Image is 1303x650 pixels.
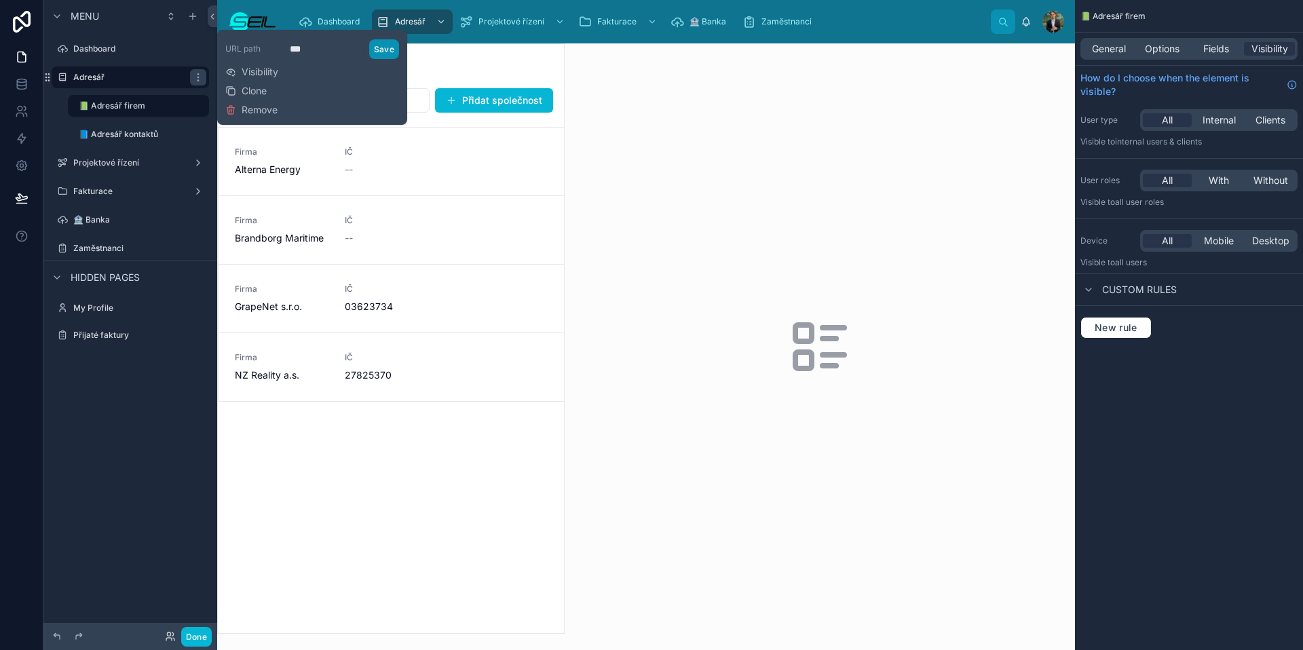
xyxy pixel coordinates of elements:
[1162,113,1173,127] span: All
[52,324,209,346] a: Přijaté faktury
[1203,113,1236,127] span: Internal
[1080,197,1298,208] p: Visible to
[73,186,187,197] label: Fakturace
[1080,136,1298,147] p: Visible to
[225,103,278,117] button: Remove
[295,9,369,34] a: Dashboard
[372,9,453,34] a: Adresář
[1080,71,1281,98] span: How do I choose when the element is visible?
[1115,197,1164,207] span: All user roles
[71,271,140,284] span: Hidden pages
[1080,235,1135,246] label: Device
[738,9,821,34] a: Zaměstnanci
[1089,322,1143,334] span: New rule
[52,152,209,174] a: Projektové řízení
[1162,234,1173,248] span: All
[1080,115,1135,126] label: User type
[1253,174,1288,187] span: Without
[1080,11,1146,22] span: 📗 Adresář firem
[1209,174,1229,187] span: With
[52,180,209,202] a: Fakturace
[1251,42,1288,56] span: Visibility
[1102,283,1177,297] span: Custom rules
[242,65,278,79] span: Visibility
[318,16,360,27] span: Dashboard
[73,214,206,225] label: 🏦 Banka
[1115,136,1202,147] span: Internal users & clients
[79,100,201,111] label: 📗 Adresář firem
[1080,71,1298,98] a: How do I choose when the element is visible?
[1145,42,1179,56] span: Options
[52,66,209,88] a: Adresář
[73,243,206,254] label: Zaměstnanci
[1080,175,1135,186] label: User roles
[1162,174,1173,187] span: All
[478,16,544,27] span: Projektové řízení
[455,9,571,34] a: Projektové řízení
[79,129,206,140] label: 📘 Adresář kontaktů
[1080,317,1152,339] button: New rule
[73,157,187,168] label: Projektové řízení
[225,43,280,54] label: URL path
[73,72,182,83] label: Adresář
[1255,113,1285,127] span: Clients
[369,39,399,59] button: Save
[68,123,209,145] a: 📘 Adresář kontaktů
[288,7,991,37] div: scrollable content
[1252,234,1289,248] span: Desktop
[181,627,212,647] button: Done
[225,65,278,79] button: Visibility
[1115,257,1147,267] span: all users
[597,16,637,27] span: Fakturace
[228,11,277,33] img: App logo
[52,38,209,60] a: Dashboard
[242,84,267,98] span: Clone
[73,303,206,313] label: My Profile
[52,209,209,231] a: 🏦 Banka
[574,9,664,34] a: Fakturace
[242,103,278,117] span: Remove
[761,16,812,27] span: Zaměstnanci
[395,16,426,27] span: Adresář
[1092,42,1126,56] span: General
[1080,257,1298,268] p: Visible to
[1203,42,1229,56] span: Fields
[690,16,726,27] span: 🏦 Banka
[666,9,736,34] a: 🏦 Banka
[71,9,99,23] span: Menu
[225,84,278,98] button: Clone
[1204,234,1234,248] span: Mobile
[52,297,209,319] a: My Profile
[73,330,206,341] label: Přijaté faktury
[52,237,209,259] a: Zaměstnanci
[73,43,206,54] label: Dashboard
[68,95,209,117] a: 📗 Adresář firem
